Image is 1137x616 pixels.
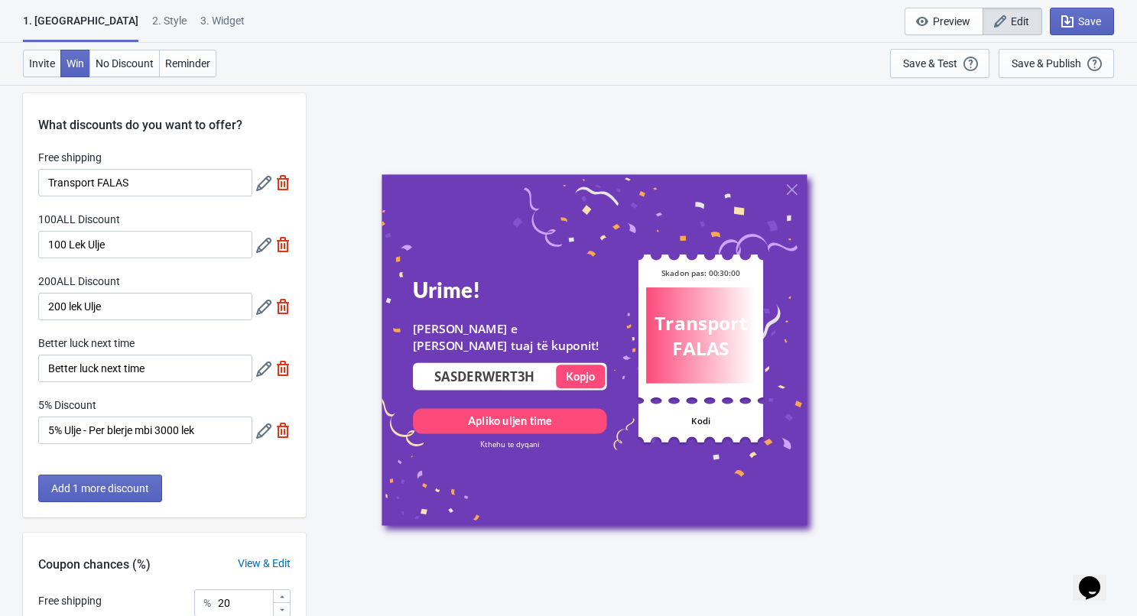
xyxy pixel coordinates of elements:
[23,13,138,42] div: 1. [GEOGRAPHIC_DATA]
[905,8,983,35] button: Preview
[23,50,61,77] button: Invite
[38,475,162,502] button: Add 1 more discount
[413,439,607,449] div: Kthehu te dyqani
[646,404,755,437] div: Kodi
[275,237,291,252] img: delete.svg
[165,57,210,70] span: Reminder
[38,397,96,413] label: 5% Discount
[200,13,245,40] div: 3. Widget
[38,593,102,609] div: Free shipping
[275,299,291,314] img: delete.svg
[1050,8,1114,35] button: Save
[23,93,306,135] div: What discounts do you want to offer?
[933,15,970,28] span: Preview
[1012,57,1081,70] div: Save & Publish
[983,8,1042,35] button: Edit
[223,556,306,572] div: View & Edit
[890,49,989,78] button: Save & Test
[1078,15,1101,28] span: Save
[413,321,607,353] div: [PERSON_NAME] e [PERSON_NAME] tuaj të kuponit!
[275,361,291,376] img: delete.svg
[275,175,291,190] img: delete.svg
[203,594,211,612] div: %
[51,482,149,494] span: Add 1 more discount
[89,50,160,77] button: No Discount
[999,49,1114,78] button: Save & Publish
[903,57,957,70] div: Save & Test
[67,57,84,70] span: Win
[275,423,291,438] img: delete.svg
[96,57,154,70] span: No Discount
[60,50,90,77] button: Win
[646,259,755,287] div: Skadon pas: 00:30:00
[29,57,55,70] span: Invite
[1011,15,1029,28] span: Edit
[566,365,595,388] div: Kopjo
[1073,555,1122,601] iframe: chat widget
[413,277,607,303] div: Urime!
[38,274,120,289] label: 200ALL Discount
[467,413,551,428] div: Apliko uljen time
[159,50,216,77] button: Reminder
[152,13,187,40] div: 2 . Style
[38,336,135,351] label: Better luck next time
[38,150,102,165] label: Free shipping
[23,556,166,574] div: Coupon chances (%)
[38,212,120,227] label: 100ALL Discount
[648,310,753,360] div: Transport FALAS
